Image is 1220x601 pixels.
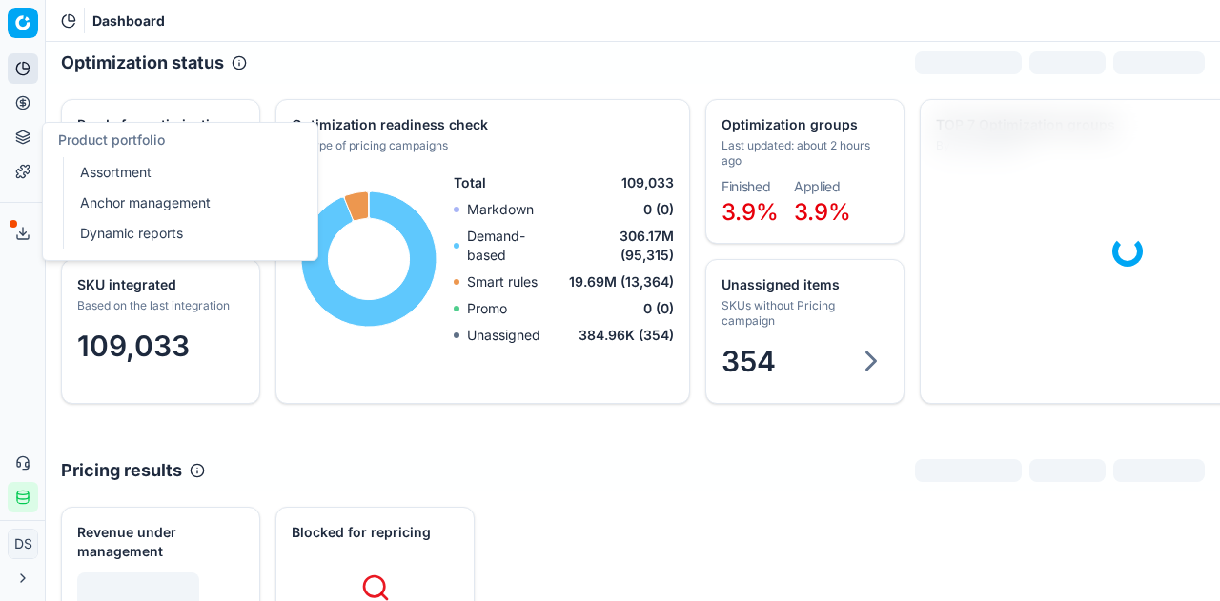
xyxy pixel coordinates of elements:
div: SKUs without Pricing campaign [722,298,884,329]
span: 354 [722,344,776,378]
h2: Pricing results [61,457,182,484]
div: Based on the last integration [77,298,240,313]
span: DS [9,530,37,558]
span: 3.9% [722,198,779,226]
p: Promo [467,299,507,318]
span: 384.96K (354) [579,326,674,345]
div: Optimization readiness check [292,115,670,134]
span: 3.9% [794,198,851,226]
div: Last updated: about 2 hours ago [722,138,884,169]
div: By type of pricing campaigns [292,138,670,153]
div: Revenue under management [77,523,240,561]
p: Markdown [467,200,534,219]
p: Unassigned [467,326,540,345]
span: Dashboard [92,11,165,30]
p: Demand-based [467,227,563,265]
div: Ready for optimization [77,115,240,134]
button: DS [8,529,38,559]
h2: Optimization status [61,50,224,76]
span: Total [454,173,486,192]
span: 109,033 [77,329,190,363]
div: Blocked for repricing [292,523,455,542]
dt: Finished [722,180,779,193]
span: 19.69M (13,364) [569,272,674,291]
div: Unassigned items [722,275,884,294]
span: 0 (0) [643,299,674,318]
div: SKU integrated [77,275,240,294]
span: Product portfolio [58,131,165,148]
dt: Applied [794,180,851,193]
p: Smart rules [467,272,538,291]
span: 109,033 [621,173,674,192]
a: Anchor management [72,190,295,216]
nav: breadcrumb [92,11,165,30]
span: 0 (0) [643,200,674,219]
div: Optimization groups [722,115,884,134]
a: Assortment [72,159,295,186]
span: 306.17M (95,315) [563,227,674,265]
a: Dynamic reports [72,220,295,247]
